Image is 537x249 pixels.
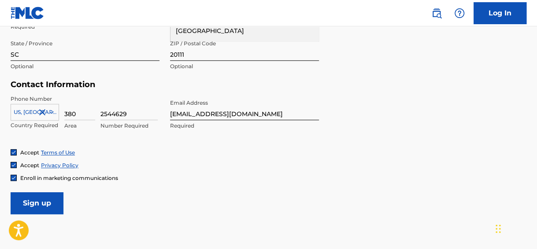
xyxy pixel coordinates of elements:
[493,207,537,249] iframe: Chat Widget
[431,8,442,18] img: search
[11,80,319,90] h5: Contact Information
[41,149,75,156] a: Terms of Use
[11,7,44,19] img: MLC Logo
[170,62,319,70] p: Optional
[170,21,318,41] div: [GEOGRAPHIC_DATA]
[11,62,159,70] p: Optional
[20,162,39,168] span: Accept
[100,122,158,130] p: Number Required
[11,150,16,155] img: checkbox
[11,121,59,129] p: Country Required
[11,23,159,31] p: Required
[11,192,63,214] input: Sign up
[451,4,468,22] div: Help
[170,122,319,130] p: Required
[20,175,118,181] span: Enroll in marketing communications
[496,216,501,242] div: Drag
[20,149,39,156] span: Accept
[64,122,95,130] p: Area
[474,2,526,24] a: Log In
[41,162,78,168] a: Privacy Policy
[454,8,465,18] img: help
[11,162,16,168] img: checkbox
[428,4,445,22] a: Public Search
[11,175,16,180] img: checkbox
